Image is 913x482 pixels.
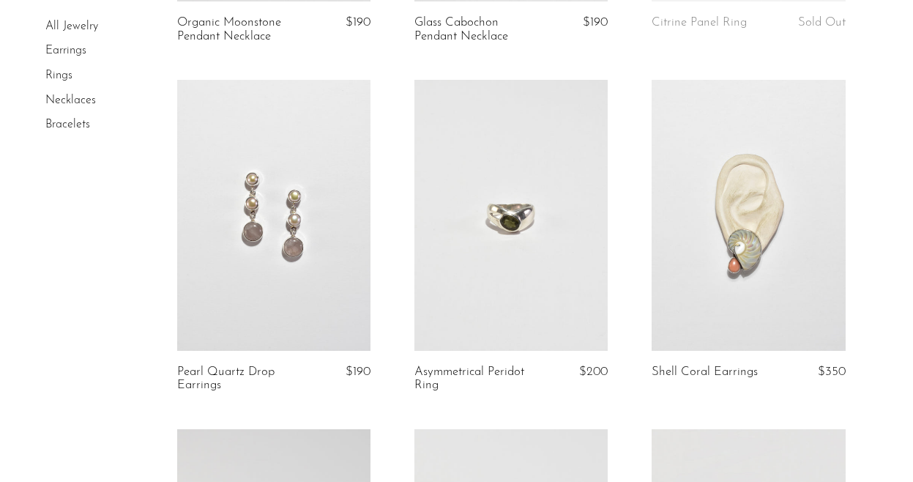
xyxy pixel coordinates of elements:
[414,16,541,43] a: Glass Cabochon Pendant Necklace
[414,366,541,393] a: Asymmetrical Peridot Ring
[579,366,608,378] span: $200
[652,366,758,379] a: Shell Coral Earrings
[652,16,747,29] a: Citrine Panel Ring
[45,70,72,81] a: Rings
[798,16,846,29] span: Sold Out
[583,16,608,29] span: $190
[346,16,370,29] span: $190
[177,366,304,393] a: Pearl Quartz Drop Earrings
[45,94,96,106] a: Necklaces
[45,119,90,130] a: Bracelets
[177,16,304,43] a: Organic Moonstone Pendant Necklace
[45,21,98,32] a: All Jewelry
[818,366,846,378] span: $350
[45,45,86,57] a: Earrings
[346,366,370,378] span: $190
